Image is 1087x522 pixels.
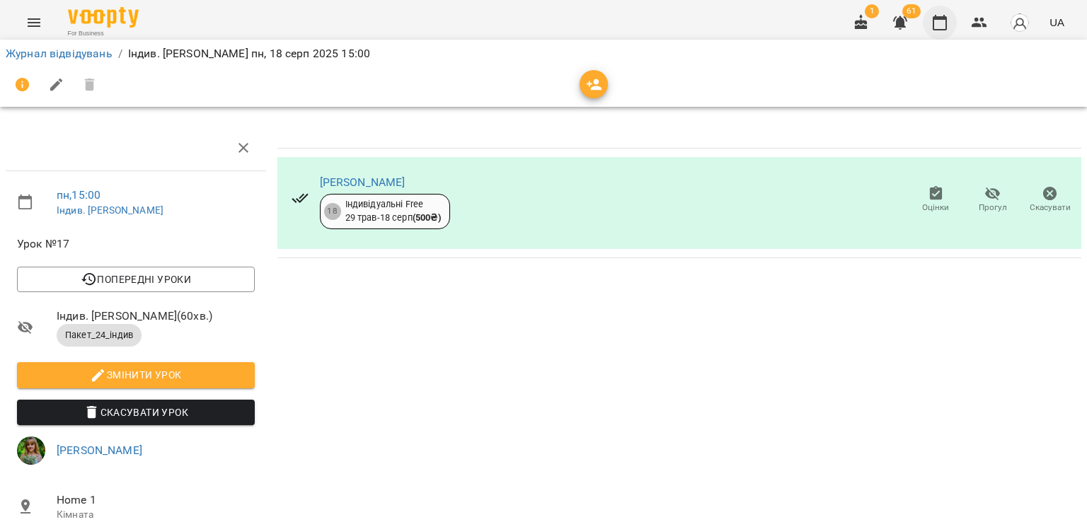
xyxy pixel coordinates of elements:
button: Оцінки [907,180,965,220]
button: UA [1044,9,1070,35]
a: пн , 15:00 [57,188,100,202]
span: Пакет_24_індив [57,329,142,342]
span: Урок №17 [17,236,255,253]
p: Індив. [PERSON_NAME] пн, 18 серп 2025 15:00 [128,45,370,62]
a: [PERSON_NAME] [320,175,406,189]
button: Menu [17,6,51,40]
span: Скасувати Урок [28,404,243,421]
button: Попередні уроки [17,267,255,292]
a: [PERSON_NAME] [57,443,142,457]
button: Змінити урок [17,362,255,388]
span: Оцінки [922,202,949,214]
span: For Business [68,29,139,38]
button: Скасувати Урок [17,400,255,425]
a: Індив. [PERSON_NAME] [57,204,163,216]
nav: breadcrumb [6,45,1081,62]
li: / [118,45,122,62]
button: Скасувати [1021,180,1079,220]
span: UA [1049,15,1064,30]
img: Voopty Logo [68,7,139,28]
button: Прогул [965,180,1022,220]
div: 18 [324,203,341,220]
span: 1 [865,4,879,18]
img: 59c30d6ad47fb7ab3e801569396a17c0.jpg [17,436,45,465]
span: Прогул [979,202,1007,214]
p: Кімната [57,508,255,522]
span: Home 1 [57,492,255,509]
b: ( 500 ₴ ) [413,212,441,223]
span: 61 [902,4,921,18]
span: Індив. [PERSON_NAME] ( 60 хв. ) [57,308,255,325]
div: Індивідуальні Free 29 трав - 18 серп [345,198,441,224]
a: Журнал відвідувань [6,47,113,60]
img: avatar_s.png [1010,13,1030,33]
span: Скасувати [1030,202,1071,214]
span: Змінити урок [28,366,243,383]
span: Попередні уроки [28,271,243,288]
